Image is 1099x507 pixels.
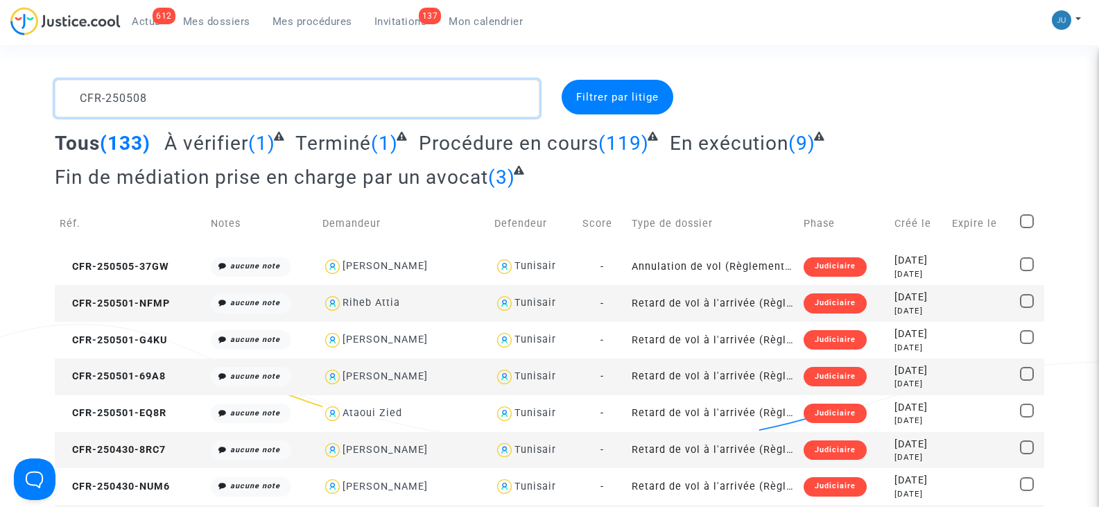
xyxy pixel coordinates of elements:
[894,488,942,500] div: [DATE]
[121,11,172,32] a: 612Actus
[60,261,169,273] span: CFR-250505-37GW
[894,400,942,415] div: [DATE]
[894,268,942,280] div: [DATE]
[514,444,556,456] div: Tunisair
[627,285,799,322] td: Retard de vol à l'arrivée (Règlement CE n°261/2004)
[600,261,604,273] span: -
[627,248,799,285] td: Annulation de vol (Règlement CE n°261/2004)
[343,481,428,492] div: [PERSON_NAME]
[514,407,556,419] div: Tunisair
[799,199,890,248] td: Phase
[627,432,799,469] td: Retard de vol à l'arrivée (Règlement CE n°261/2004)
[627,199,799,248] td: Type de dossier
[494,330,514,350] img: icon-user.svg
[488,166,515,189] span: (3)
[627,468,799,505] td: Retard de vol à l'arrivée (Règlement CE n°261/2004)
[600,298,604,309] span: -
[1052,10,1071,30] img: 5a1477657f894e90ed302d2948cf88b6
[419,8,442,24] div: 137
[494,404,514,424] img: icon-user.svg
[419,132,598,155] span: Procédure en cours
[627,322,799,359] td: Retard de vol à l'arrivée (Règlement CE n°261/2004)
[894,342,942,354] div: [DATE]
[514,370,556,382] div: Tunisair
[494,440,514,461] img: icon-user.svg
[804,440,867,460] div: Judiciaire
[894,327,942,342] div: [DATE]
[343,370,428,382] div: [PERSON_NAME]
[627,359,799,395] td: Retard de vol à l'arrivée (Règlement CE n°261/2004)
[55,132,100,155] span: Tous
[322,257,343,277] img: icon-user.svg
[804,367,867,386] div: Judiciaire
[894,437,942,452] div: [DATE]
[788,132,815,155] span: (9)
[449,15,523,28] span: Mon calendrier
[894,473,942,488] div: [DATE]
[670,132,788,155] span: En exécution
[494,257,514,277] img: icon-user.svg
[60,370,166,382] span: CFR-250501-69A8
[363,11,438,32] a: 137Invitations
[494,293,514,313] img: icon-user.svg
[494,476,514,497] img: icon-user.svg
[60,407,166,419] span: CFR-250501-EQ8R
[318,199,490,248] td: Demandeur
[153,8,175,24] div: 612
[600,407,604,419] span: -
[230,409,280,418] i: aucune note
[60,298,170,309] span: CFR-250501-NFMP
[514,481,556,492] div: Tunisair
[248,132,275,155] span: (1)
[10,7,121,35] img: jc-logo.svg
[322,404,343,424] img: icon-user.svg
[494,367,514,387] img: icon-user.svg
[230,445,280,454] i: aucune note
[230,335,280,344] i: aucune note
[438,11,534,32] a: Mon calendrier
[206,199,318,248] td: Notes
[230,481,280,490] i: aucune note
[804,330,867,350] div: Judiciaire
[55,199,206,248] td: Réf.
[230,261,280,270] i: aucune note
[343,444,428,456] div: [PERSON_NAME]
[804,404,867,423] div: Judiciaire
[230,298,280,307] i: aucune note
[172,11,261,32] a: Mes dossiers
[894,290,942,305] div: [DATE]
[894,452,942,463] div: [DATE]
[100,132,150,155] span: (133)
[894,305,942,317] div: [DATE]
[514,334,556,345] div: Tunisair
[60,334,167,346] span: CFR-250501-G4KU
[894,415,942,427] div: [DATE]
[60,444,166,456] span: CFR-250430-8RC7
[514,297,556,309] div: Tunisair
[804,293,867,313] div: Judiciaire
[600,334,604,346] span: -
[164,132,248,155] span: À vérifier
[894,378,942,390] div: [DATE]
[371,132,398,155] span: (1)
[55,166,488,189] span: Fin de médiation prise en charge par un avocat
[343,334,428,345] div: [PERSON_NAME]
[322,476,343,497] img: icon-user.svg
[490,199,578,248] td: Defendeur
[322,367,343,387] img: icon-user.svg
[14,458,55,500] iframe: Help Scout Beacon - Open
[295,132,371,155] span: Terminé
[600,370,604,382] span: -
[804,257,867,277] div: Judiciaire
[598,132,649,155] span: (119)
[343,260,428,272] div: [PERSON_NAME]
[894,363,942,379] div: [DATE]
[343,297,400,309] div: Riheb Attia
[343,407,402,419] div: Ataoui Zied
[627,395,799,432] td: Retard de vol à l'arrivée (Règlement CE n°261/2004)
[374,15,427,28] span: Invitations
[183,15,250,28] span: Mes dossiers
[894,253,942,268] div: [DATE]
[322,293,343,313] img: icon-user.svg
[804,477,867,497] div: Judiciaire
